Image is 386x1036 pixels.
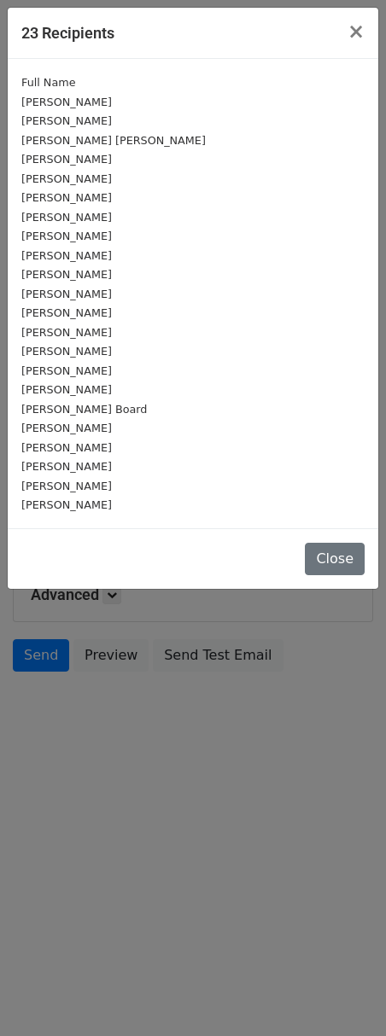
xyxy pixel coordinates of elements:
small: [PERSON_NAME] [21,383,112,396]
small: [PERSON_NAME] [21,249,112,262]
small: [PERSON_NAME] [21,288,112,300]
small: [PERSON_NAME] [21,306,112,319]
small: [PERSON_NAME] [21,345,112,358]
small: [PERSON_NAME] [21,364,112,377]
small: [PERSON_NAME] [21,230,112,242]
span: × [348,20,365,44]
iframe: Chat Widget [301,954,386,1036]
small: [PERSON_NAME] [21,268,112,281]
small: [PERSON_NAME] [21,422,112,434]
small: [PERSON_NAME] [21,460,112,473]
small: Full Name [21,76,75,89]
small: [PERSON_NAME] [21,172,112,185]
small: [PERSON_NAME] [21,114,112,127]
small: [PERSON_NAME] [21,191,112,204]
small: [PERSON_NAME] [21,153,112,166]
small: [PERSON_NAME] [21,211,112,224]
small: [PERSON_NAME] [21,326,112,339]
small: [PERSON_NAME] [21,498,112,511]
small: [PERSON_NAME] [PERSON_NAME] [21,134,206,147]
h5: 23 Recipients [21,21,114,44]
small: [PERSON_NAME] [21,480,112,492]
small: [PERSON_NAME] [21,96,112,108]
small: [PERSON_NAME] Board [21,403,147,416]
button: Close [305,543,365,575]
button: Close [334,8,378,55]
small: [PERSON_NAME] [21,441,112,454]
